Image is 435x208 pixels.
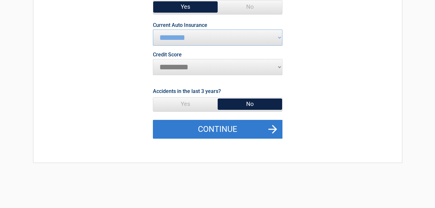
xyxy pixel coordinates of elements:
span: No [218,0,282,13]
span: Yes [153,0,218,13]
button: Continue [153,120,282,139]
label: Current Auto Insurance [153,23,207,28]
span: Yes [153,98,218,110]
label: Credit Score [153,52,182,57]
span: No [218,98,282,110]
label: Accidents in the last 3 years? [153,87,221,96]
